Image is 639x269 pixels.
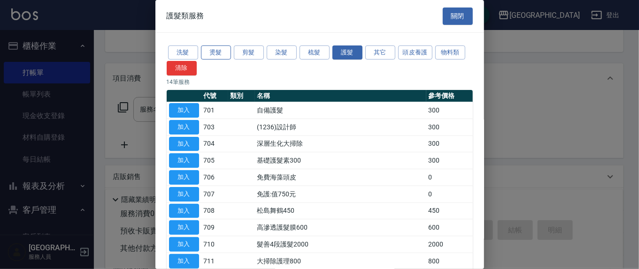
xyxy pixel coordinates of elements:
td: 710 [201,236,228,253]
button: 加入 [169,170,199,185]
td: 705 [201,152,228,169]
button: 剪髮 [234,45,264,60]
td: 704 [201,135,228,152]
th: 名稱 [255,90,426,102]
button: 加入 [169,137,199,151]
button: 護髮 [332,45,362,60]
th: 類別 [228,90,255,102]
th: 代號 [201,90,228,102]
td: 自備護髮 [255,102,426,119]
button: 關閉 [443,7,473,25]
button: 加入 [169,153,199,168]
button: 加入 [169,187,199,202]
td: 701 [201,102,228,119]
td: 706 [201,169,228,186]
td: 707 [201,186,228,202]
td: 300 [426,119,473,135]
button: 加入 [169,204,199,218]
td: 300 [426,102,473,119]
td: 免護:值750元 [255,186,426,202]
th: 參考價格 [426,90,473,102]
td: 708 [201,202,228,219]
p: 14 筆服務 [167,78,473,86]
td: (1236)設計師 [255,119,426,135]
button: 燙髮 [201,45,231,60]
td: 703 [201,119,228,135]
button: 加入 [169,103,199,118]
button: 加入 [169,220,199,235]
button: 物料類 [435,45,465,60]
button: 染髮 [267,45,297,60]
button: 加入 [169,120,199,134]
td: 免費海藻頭皮 [255,169,426,186]
td: 基礎護髮素300 [255,152,426,169]
td: 709 [201,219,228,236]
button: 梳髮 [300,45,330,60]
td: 松島舞鶴450 [255,202,426,219]
td: 0 [426,169,473,186]
td: 髮善4段護髮2000 [255,236,426,253]
td: 300 [426,135,473,152]
button: 其它 [365,45,395,60]
button: 洗髮 [168,45,198,60]
button: 頭皮養護 [398,45,433,60]
td: 600 [426,219,473,236]
button: 清除 [167,61,197,75]
td: 300 [426,152,473,169]
td: 高滲透護髮膜600 [255,219,426,236]
td: 0 [426,186,473,202]
button: 加入 [169,254,199,269]
button: 加入 [169,237,199,252]
span: 護髮類服務 [167,11,204,21]
td: 深層生化大掃除 [255,135,426,152]
td: 2000 [426,236,473,253]
td: 450 [426,202,473,219]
